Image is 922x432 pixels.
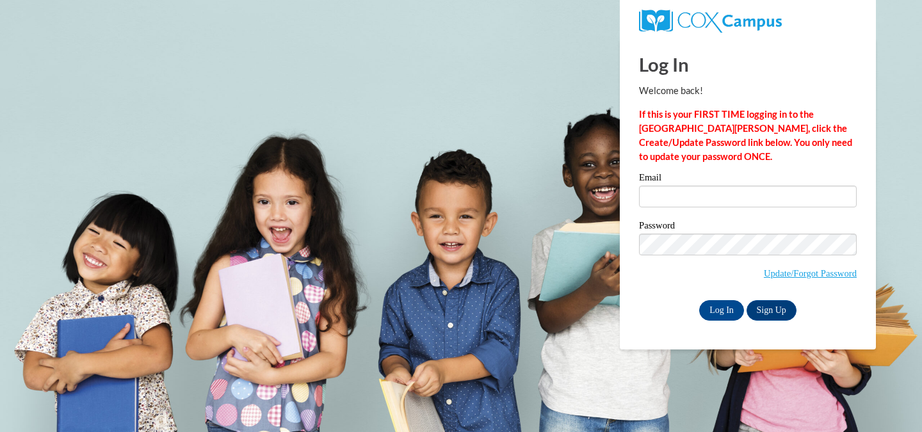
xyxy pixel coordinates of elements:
a: Update/Forgot Password [764,268,857,278]
img: COX Campus [639,10,782,33]
strong: If this is your FIRST TIME logging in to the [GEOGRAPHIC_DATA][PERSON_NAME], click the Create/Upd... [639,109,852,162]
h1: Log In [639,51,857,77]
a: Sign Up [747,300,797,321]
p: Welcome back! [639,84,857,98]
label: Email [639,173,857,186]
label: Password [639,221,857,234]
input: Log In [699,300,744,321]
a: COX Campus [639,15,782,26]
